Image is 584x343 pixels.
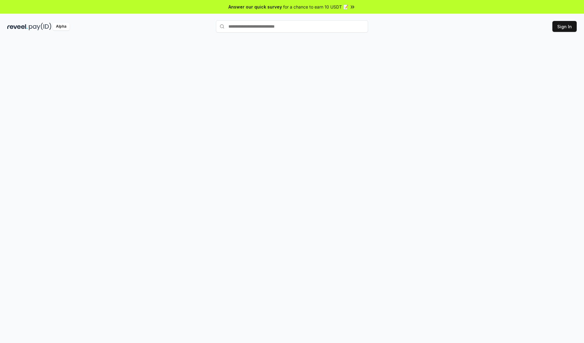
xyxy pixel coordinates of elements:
span: Answer our quick survey [228,4,282,10]
button: Sign In [552,21,577,32]
span: for a chance to earn 10 USDT 📝 [283,4,348,10]
div: Alpha [53,23,70,30]
img: reveel_dark [7,23,28,30]
img: pay_id [29,23,51,30]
